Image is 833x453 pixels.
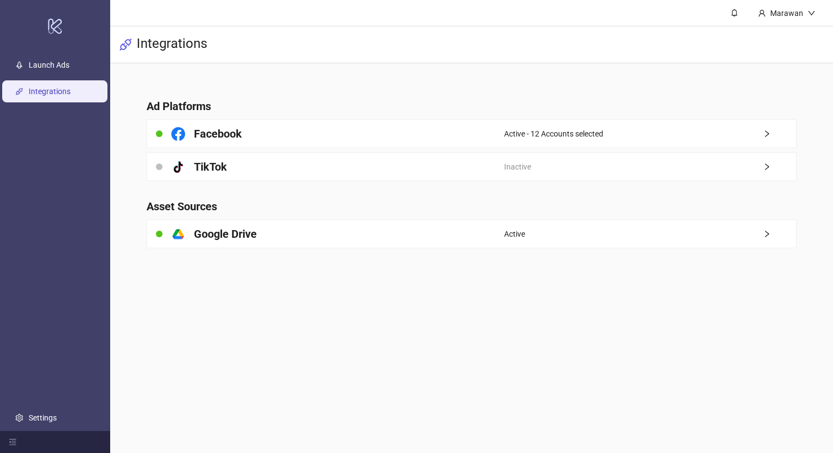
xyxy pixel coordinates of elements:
[763,163,796,171] span: right
[29,61,69,69] a: Launch Ads
[194,226,257,242] h4: Google Drive
[9,438,17,446] span: menu-fold
[763,130,796,138] span: right
[504,128,603,140] span: Active - 12 Accounts selected
[504,228,525,240] span: Active
[808,9,815,17] span: down
[147,152,796,181] a: TikTokInactiveright
[194,159,227,174] h4: TikTok
[147,99,796,114] h4: Ad Platforms
[763,230,796,238] span: right
[731,9,738,17] span: bell
[147,119,796,148] a: FacebookActive - 12 Accounts selectedright
[29,87,71,96] a: Integrations
[147,220,796,248] a: Google DriveActiveright
[758,9,766,17] span: user
[137,35,207,54] h3: Integrations
[119,38,132,51] span: api
[504,161,531,173] span: Inactive
[29,413,57,422] a: Settings
[147,199,796,214] h4: Asset Sources
[194,126,242,141] h4: Facebook
[766,7,808,19] div: Marawan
